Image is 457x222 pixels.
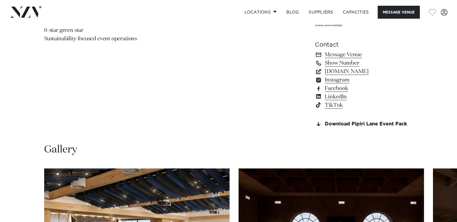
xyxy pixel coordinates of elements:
[10,7,42,17] img: nzv-logo.png
[44,143,77,156] h2: Gallery
[315,101,413,109] a: TikTok
[315,122,413,127] a: Download Pipiri Lane Event Pack
[315,51,413,59] a: Message Venue
[282,6,304,19] a: BLOG
[378,6,420,19] button: Message Venue
[315,40,413,49] h6: Contact
[315,76,413,84] a: Instagram
[315,59,413,67] a: Show Number
[304,6,338,19] a: SUPPLIERS
[315,21,342,26] a: See on map
[338,6,374,19] a: Capacities
[315,93,413,101] a: LinkedIn
[239,6,282,19] a: Locations
[315,67,413,76] a: [DOMAIN_NAME]
[315,84,413,93] a: Facebook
